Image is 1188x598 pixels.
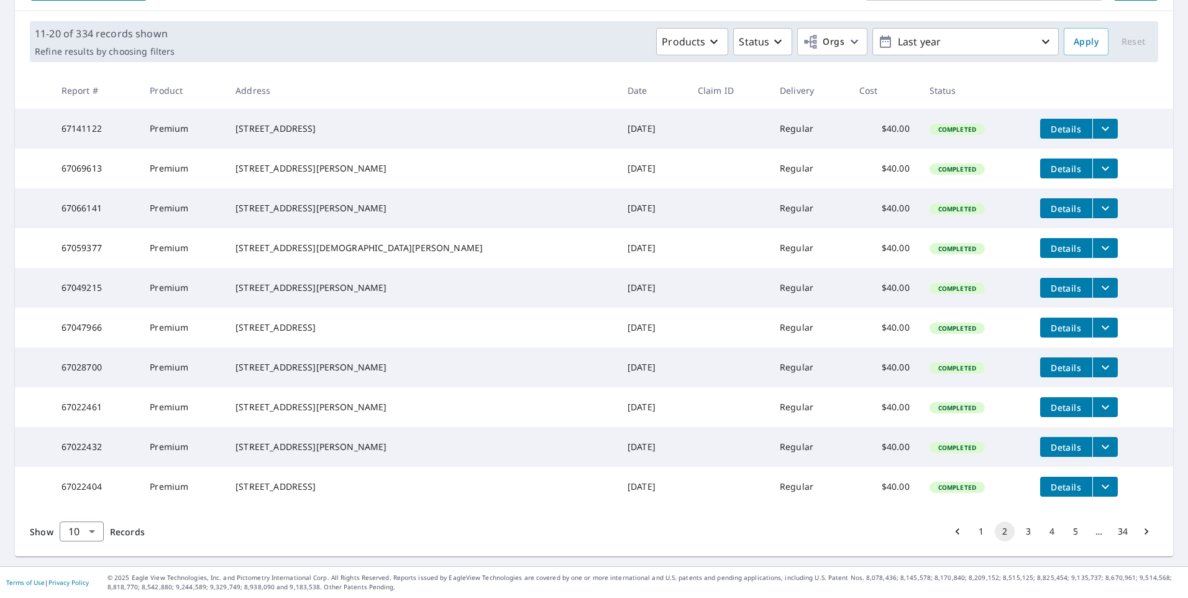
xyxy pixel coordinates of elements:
div: [STREET_ADDRESS][PERSON_NAME] [235,361,608,374]
span: Details [1048,282,1085,294]
td: Regular [770,308,849,347]
button: Products [656,28,728,55]
span: Details [1048,123,1085,135]
td: $40.00 [849,308,920,347]
span: Details [1048,362,1085,374]
span: Records [110,526,145,538]
span: Completed [931,165,984,173]
div: [STREET_ADDRESS][DEMOGRAPHIC_DATA][PERSON_NAME] [235,242,608,254]
span: Details [1048,242,1085,254]
span: Completed [931,324,984,333]
button: detailsBtn-67141122 [1040,119,1092,139]
td: [DATE] [618,427,688,467]
span: Apply [1074,34,1099,50]
td: 67022432 [52,427,140,467]
nav: pagination navigation [946,522,1158,541]
button: filesDropdownBtn-67022461 [1092,397,1118,417]
div: [STREET_ADDRESS][PERSON_NAME] [235,162,608,175]
p: | [6,579,89,586]
td: Premium [140,188,226,228]
div: [STREET_ADDRESS] [235,321,608,334]
span: Details [1048,322,1085,334]
button: Go to page 5 [1066,522,1085,541]
button: Apply [1064,28,1108,55]
td: [DATE] [618,149,688,188]
td: Regular [770,149,849,188]
td: $40.00 [849,387,920,427]
span: Show [30,526,53,538]
td: Regular [770,268,849,308]
span: Details [1048,441,1085,453]
span: Completed [931,284,984,293]
td: 67059377 [52,228,140,268]
span: Completed [931,364,984,372]
td: Premium [140,467,226,507]
span: Details [1048,163,1085,175]
td: Regular [770,387,849,427]
td: $40.00 [849,467,920,507]
button: filesDropdownBtn-67069613 [1092,159,1118,178]
td: Premium [140,149,226,188]
td: Premium [140,347,226,387]
p: Last year [893,31,1038,53]
span: Orgs [803,34,844,50]
td: Regular [770,427,849,467]
td: $40.00 [849,149,920,188]
td: [DATE] [618,308,688,347]
button: Status [733,28,792,55]
th: Delivery [770,72,849,109]
button: filesDropdownBtn-67066141 [1092,198,1118,218]
td: Premium [140,109,226,149]
td: Regular [770,228,849,268]
td: 67022404 [52,467,140,507]
td: Regular [770,109,849,149]
button: filesDropdownBtn-67141122 [1092,119,1118,139]
span: Completed [931,443,984,452]
th: Report # [52,72,140,109]
button: detailsBtn-67049215 [1040,278,1092,298]
button: Orgs [797,28,867,55]
th: Status [920,72,1030,109]
button: detailsBtn-67066141 [1040,198,1092,218]
button: filesDropdownBtn-67028700 [1092,357,1118,377]
td: $40.00 [849,268,920,308]
span: Details [1048,402,1085,413]
button: detailsBtn-67028700 [1040,357,1092,377]
td: [DATE] [618,467,688,507]
p: Refine results by choosing filters [35,46,175,57]
span: Details [1048,203,1085,214]
button: detailsBtn-67059377 [1040,238,1092,258]
td: [DATE] [618,109,688,149]
p: 11-20 of 334 records shown [35,26,175,41]
td: Premium [140,308,226,347]
button: Go to page 1 [971,522,991,541]
span: Completed [931,244,984,253]
td: [DATE] [618,188,688,228]
button: filesDropdownBtn-67047966 [1092,318,1118,338]
td: $40.00 [849,347,920,387]
th: Claim ID [688,72,770,109]
td: Regular [770,188,849,228]
a: Terms of Use [6,578,45,587]
button: filesDropdownBtn-67059377 [1092,238,1118,258]
div: 10 [60,514,104,549]
button: detailsBtn-67022432 [1040,437,1092,457]
td: $40.00 [849,427,920,467]
button: detailsBtn-67022461 [1040,397,1092,417]
td: [DATE] [618,228,688,268]
td: 67022461 [52,387,140,427]
p: Products [662,34,705,49]
span: Details [1048,481,1085,493]
td: 67066141 [52,188,140,228]
div: [STREET_ADDRESS] [235,481,608,493]
div: [STREET_ADDRESS][PERSON_NAME] [235,202,608,214]
button: filesDropdownBtn-67022432 [1092,437,1118,457]
button: Last year [872,28,1059,55]
span: Completed [931,205,984,213]
button: Go to previous page [948,522,967,541]
p: © 2025 Eagle View Technologies, Inc. and Pictometry International Corp. All Rights Reserved. Repo... [107,573,1182,592]
button: filesDropdownBtn-67022404 [1092,477,1118,497]
p: Status [739,34,769,49]
div: Show 10 records [60,522,104,541]
th: Product [140,72,226,109]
